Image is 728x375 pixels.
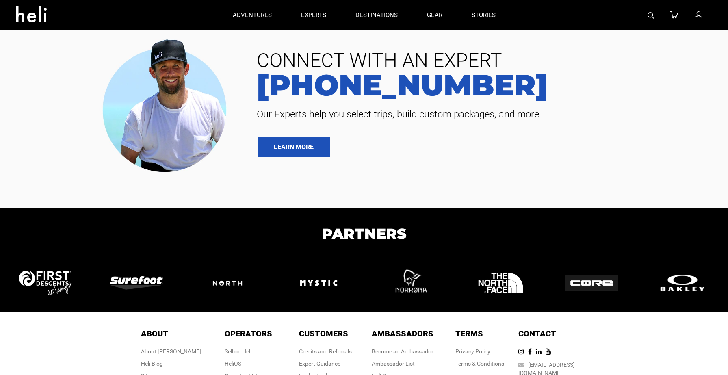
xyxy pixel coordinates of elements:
[299,329,348,338] span: Customers
[475,258,526,308] img: logo
[233,11,272,20] p: adventures
[201,269,254,297] img: logo
[455,360,504,367] a: Terms & Conditions
[251,70,716,100] a: [PHONE_NUMBER]
[355,11,398,20] p: destinations
[225,347,272,355] div: Sell on Heli
[299,348,352,355] a: Credits and Referrals
[565,275,618,291] img: logo
[455,329,483,338] span: Terms
[301,11,326,20] p: experts
[384,258,435,308] img: logo
[225,360,241,367] a: HeliOS
[518,329,556,338] span: Contact
[293,258,344,308] img: logo
[251,51,716,70] span: CONNECT WITH AN EXPERT
[141,347,201,355] div: About [PERSON_NAME]
[372,360,433,368] div: Ambassador List
[648,12,654,19] img: search-bar-icon.svg
[141,329,168,338] span: About
[110,276,163,289] img: logo
[96,33,238,176] img: contact our team
[372,329,433,338] span: Ambassadors
[455,348,490,355] a: Privacy Policy
[299,360,340,367] a: Expert Guidance
[656,273,709,293] img: logo
[251,108,716,121] span: Our Experts help you select trips, build custom packages, and more.
[258,137,330,157] a: LEARN MORE
[141,360,163,367] a: Heli Blog
[372,348,433,355] a: Become an Ambassador
[225,329,272,338] span: Operators
[19,271,72,295] img: logo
